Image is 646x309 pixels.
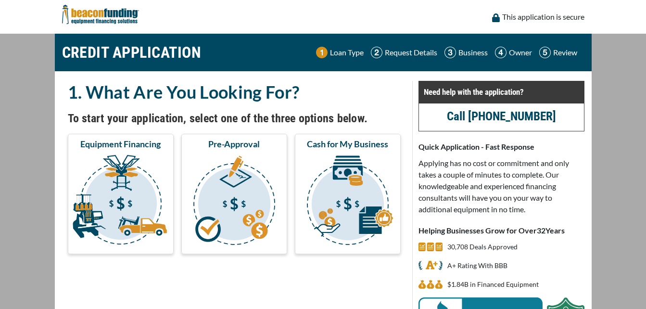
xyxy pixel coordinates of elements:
a: Call [PHONE_NUMBER] [447,109,556,123]
p: Helping Businesses Grow for Over Years [418,225,584,236]
p: Business [458,47,488,58]
p: Applying has no cost or commitment and only takes a couple of minutes to complete. Our knowledgea... [418,157,584,215]
p: Quick Application - Fast Response [418,141,584,153]
span: Equipment Financing [80,138,161,150]
p: This application is secure [502,11,584,23]
img: Pre-Approval [183,154,285,250]
span: Pre-Approval [208,138,260,150]
button: Cash for My Business [295,134,401,254]
button: Equipment Financing [68,134,174,254]
p: Need help with the application? [424,86,579,98]
p: Loan Type [330,47,364,58]
h2: 1. What Are You Looking For? [68,81,401,103]
button: Pre-Approval [181,134,287,254]
h1: CREDIT APPLICATION [62,39,202,66]
p: Review [553,47,577,58]
p: 30,708 Deals Approved [447,241,518,253]
span: Cash for My Business [307,138,388,150]
p: $1,836,212,621 in Financed Equipment [447,279,539,290]
img: lock icon to convery security [492,13,500,22]
p: Owner [509,47,532,58]
img: Step 1 [316,47,328,58]
p: A+ Rating With BBB [447,260,507,271]
img: Cash for My Business [297,154,399,250]
span: 32 [537,226,545,235]
img: Step 2 [371,47,382,58]
img: Step 4 [495,47,507,58]
img: Step 5 [539,47,551,58]
p: Request Details [385,47,437,58]
img: Equipment Financing [70,154,172,250]
img: Step 3 [444,47,456,58]
h4: To start your application, select one of the three options below. [68,110,401,127]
